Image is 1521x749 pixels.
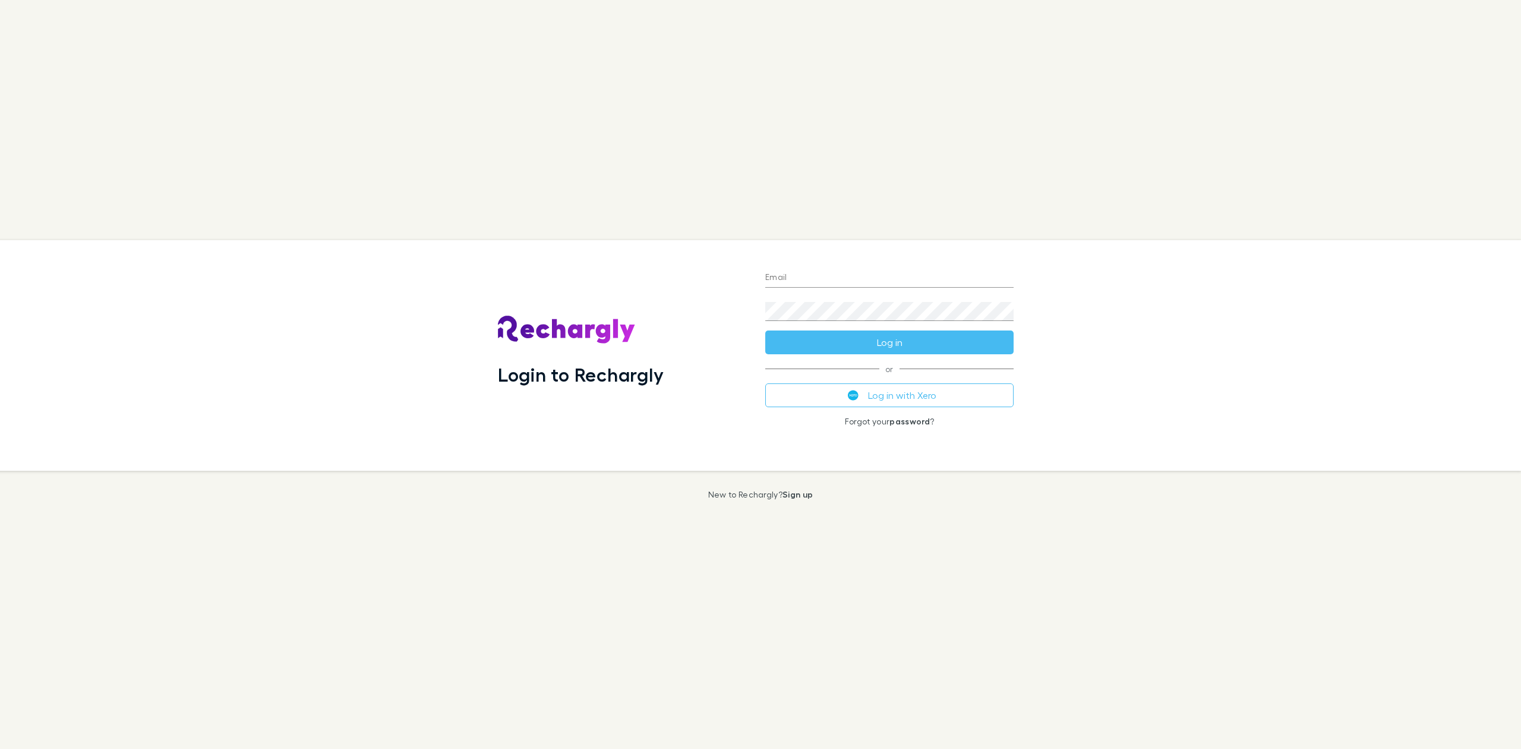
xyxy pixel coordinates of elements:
[708,490,813,499] p: New to Rechargly?
[498,316,636,344] img: Rechargly's Logo
[498,363,664,386] h1: Login to Rechargly
[889,416,930,426] a: password
[765,369,1014,369] span: or
[782,489,813,499] a: Sign up
[765,331,1014,354] button: Log in
[765,417,1014,426] p: Forgot your ?
[848,390,859,401] img: Xero's logo
[765,383,1014,407] button: Log in with Xero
